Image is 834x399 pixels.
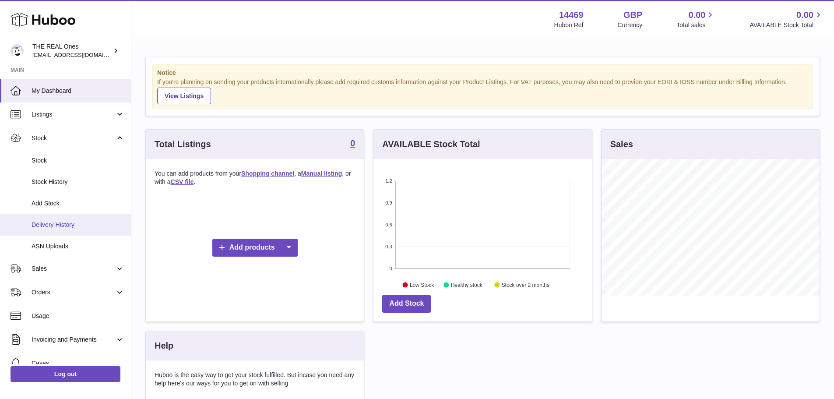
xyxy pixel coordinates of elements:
[689,9,706,21] span: 0.00
[410,282,434,288] text: Low Stock
[157,78,808,104] div: If you're planning on sending your products internationally please add required customs informati...
[157,69,808,77] strong: Notice
[32,134,115,142] span: Stock
[623,9,642,21] strong: GBP
[32,110,115,119] span: Listings
[32,221,124,229] span: Delivery History
[32,242,124,251] span: ASN Uploads
[32,156,124,165] span: Stock
[32,335,115,344] span: Invoicing and Payments
[750,21,823,29] span: AVAILABLE Stock Total
[386,200,392,205] text: 0.9
[386,244,392,249] text: 0.3
[750,9,823,29] a: 0.00 AVAILABLE Stock Total
[32,359,124,367] span: Cases
[32,51,129,58] span: [EMAIL_ADDRESS][DOMAIN_NAME]
[554,21,584,29] div: Huboo Ref
[618,21,643,29] div: Currency
[390,266,392,271] text: 0
[155,169,355,186] p: You can add products from your , a , or with a .
[32,199,124,208] span: Add Stock
[386,222,392,227] text: 0.6
[676,21,715,29] span: Total sales
[32,312,124,320] span: Usage
[32,42,111,59] div: THE REAL Ones
[171,178,194,185] a: CSV file
[796,9,813,21] span: 0.00
[32,265,115,273] span: Sales
[451,282,483,288] text: Healthy stock
[676,9,715,29] a: 0.00 Total sales
[350,139,355,149] a: 0
[350,139,355,148] strong: 0
[241,170,294,177] a: Shopping channel
[32,178,124,186] span: Stock History
[155,371,355,388] p: Huboo is the easy way to get your stock fulfilled. But incase you need any help here's our ways f...
[301,170,342,177] a: Manual listing
[155,340,173,352] h3: Help
[32,87,124,95] span: My Dashboard
[212,239,298,257] a: Add products
[155,138,211,150] h3: Total Listings
[610,138,633,150] h3: Sales
[386,178,392,184] text: 1.2
[11,366,120,382] a: Log out
[157,88,211,104] a: View Listings
[32,288,115,297] span: Orders
[382,295,431,313] a: Add Stock
[382,138,480,150] h3: AVAILABLE Stock Total
[502,282,549,288] text: Stock over 2 months
[559,9,584,21] strong: 14469
[11,44,24,57] img: internalAdmin-14469@internal.huboo.com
